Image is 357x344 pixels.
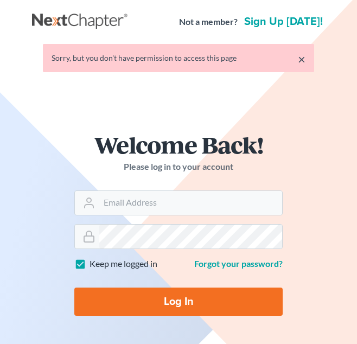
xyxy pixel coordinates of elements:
[194,258,283,269] a: Forgot your password?
[298,53,305,66] a: ×
[90,258,157,270] label: Keep me logged in
[99,191,282,215] input: Email Address
[74,161,283,173] p: Please log in to your account
[179,16,238,28] strong: Not a member?
[52,53,305,63] div: Sorry, but you don't have permission to access this page
[242,16,325,27] a: Sign up [DATE]!
[74,133,283,156] h1: Welcome Back!
[74,288,283,316] input: Log In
